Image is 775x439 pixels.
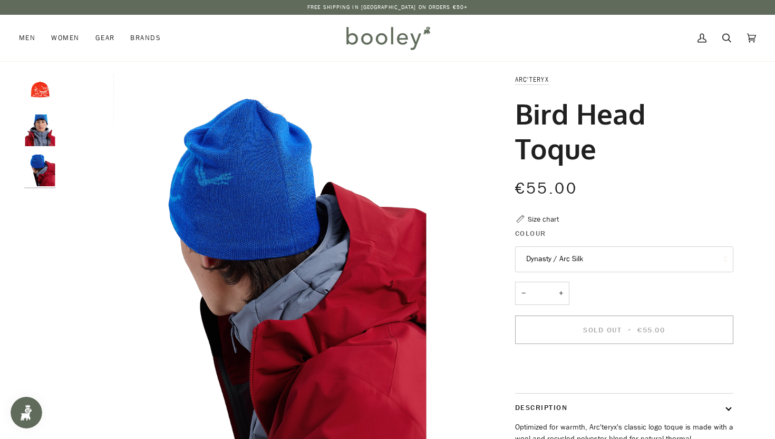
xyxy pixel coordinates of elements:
img: Bird Head Toque [24,155,56,186]
a: Men [19,15,43,61]
button: Sold Out • €55.00 [515,316,733,344]
span: €55.00 [637,325,665,335]
div: Size chart [528,214,559,225]
span: €55.00 [515,178,577,199]
button: − [515,282,532,306]
span: Sold Out [583,325,622,335]
a: Brands [122,15,169,61]
input: Quantity [515,282,569,306]
span: • [625,325,635,335]
p: Free Shipping in [GEOGRAPHIC_DATA] on Orders €50+ [307,3,468,12]
button: Description [515,394,733,422]
span: Women [51,33,79,43]
span: Brands [130,33,161,43]
span: Colour [515,228,546,239]
img: Bird Head Toque [24,114,56,146]
span: Gear [95,33,115,43]
button: + [553,282,569,306]
h1: Bird Head Toque [515,96,725,166]
a: Arc'teryx [515,75,549,84]
iframe: Button to open loyalty program pop-up [11,397,42,428]
button: Dynasty / Arc Silk [515,246,733,272]
img: Arc'teryx Bird Head Toque Dynasty / Arc Silk - Booley Galway [24,74,56,106]
a: Gear [88,15,123,61]
a: Women [43,15,87,61]
span: Men [19,33,35,43]
img: Booley [342,23,434,53]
